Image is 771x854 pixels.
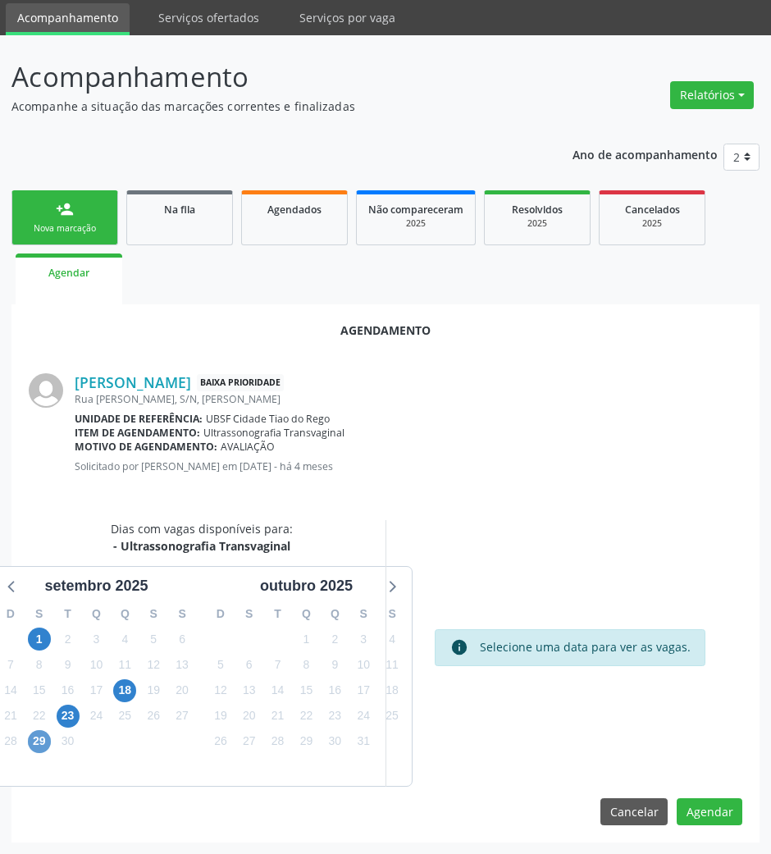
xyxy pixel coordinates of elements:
span: quarta-feira, 1 de outubro de 2025 [294,628,317,651]
div: - Ultrassonografia Transvaginal [111,537,293,555]
span: sexta-feira, 12 de setembro de 2025 [142,653,165,676]
span: Cancelados [625,203,680,217]
p: Acompanhamento [11,57,535,98]
div: Rua [PERSON_NAME], S/N, [PERSON_NAME] [75,392,742,406]
div: T [53,601,82,627]
div: setembro 2025 [38,575,154,597]
span: sábado, 6 de setembro de 2025 [171,628,194,651]
div: Agendamento [29,322,742,339]
b: Motivo de agendamento: [75,440,217,454]
p: Ano de acompanhamento [573,144,718,164]
div: D [207,601,235,627]
span: quarta-feira, 17 de setembro de 2025 [84,679,107,702]
span: quarta-feira, 24 de setembro de 2025 [84,705,107,728]
div: Dias com vagas disponíveis para: [111,520,293,555]
span: terça-feira, 16 de setembro de 2025 [57,679,80,702]
a: Serviços ofertados [147,3,271,32]
div: Q [111,601,139,627]
span: Não compareceram [368,203,463,217]
span: quinta-feira, 23 de outubro de 2025 [323,705,346,728]
span: domingo, 5 de outubro de 2025 [209,653,232,676]
div: S [139,601,168,627]
span: quarta-feira, 22 de outubro de 2025 [294,705,317,728]
div: Q [82,601,111,627]
a: [PERSON_NAME] [75,373,191,391]
span: quarta-feira, 15 de outubro de 2025 [294,679,317,702]
span: sábado, 25 de outubro de 2025 [381,705,404,728]
span: Ultrassonografia Transvaginal [203,426,344,440]
button: Relatórios [670,81,754,109]
span: quinta-feira, 30 de outubro de 2025 [323,730,346,753]
span: terça-feira, 21 de outubro de 2025 [267,705,290,728]
span: quinta-feira, 18 de setembro de 2025 [113,679,136,702]
span: domingo, 12 de outubro de 2025 [209,679,232,702]
div: S [378,601,407,627]
span: terça-feira, 2 de setembro de 2025 [57,628,80,651]
span: quinta-feira, 11 de setembro de 2025 [113,653,136,676]
span: segunda-feira, 13 de outubro de 2025 [238,679,261,702]
div: T [263,601,292,627]
span: quinta-feira, 4 de setembro de 2025 [113,628,136,651]
span: quinta-feira, 16 de outubro de 2025 [323,679,346,702]
span: sábado, 18 de outubro de 2025 [381,679,404,702]
button: Agendar [677,798,742,826]
div: S [349,601,378,627]
p: Solicitado por [PERSON_NAME] em [DATE] - há 4 meses [75,459,742,473]
a: Serviços por vaga [288,3,407,32]
span: segunda-feira, 15 de setembro de 2025 [28,679,51,702]
div: S [235,601,263,627]
p: Acompanhe a situação das marcações correntes e finalizadas [11,98,535,115]
span: segunda-feira, 20 de outubro de 2025 [238,705,261,728]
span: domingo, 26 de outubro de 2025 [209,730,232,753]
span: quinta-feira, 25 de setembro de 2025 [113,705,136,728]
img: img [29,373,63,408]
span: segunda-feira, 29 de setembro de 2025 [28,730,51,753]
span: sexta-feira, 10 de outubro de 2025 [352,653,375,676]
span: Baixa Prioridade [197,374,284,391]
span: quarta-feira, 3 de setembro de 2025 [84,628,107,651]
span: segunda-feira, 6 de outubro de 2025 [238,653,261,676]
span: terça-feira, 30 de setembro de 2025 [57,730,80,753]
div: 2025 [496,217,578,230]
span: sábado, 13 de setembro de 2025 [171,653,194,676]
b: Item de agendamento: [75,426,200,440]
span: segunda-feira, 1 de setembro de 2025 [28,628,51,651]
span: quarta-feira, 10 de setembro de 2025 [84,653,107,676]
div: outubro 2025 [253,575,359,597]
span: sexta-feira, 31 de outubro de 2025 [352,730,375,753]
div: Q [292,601,321,627]
span: terça-feira, 9 de setembro de 2025 [57,653,80,676]
span: Agendados [267,203,322,217]
span: quinta-feira, 9 de outubro de 2025 [323,653,346,676]
span: sábado, 4 de outubro de 2025 [381,628,404,651]
span: terça-feira, 14 de outubro de 2025 [267,679,290,702]
span: sexta-feira, 26 de setembro de 2025 [142,705,165,728]
span: quarta-feira, 29 de outubro de 2025 [294,730,317,753]
div: 2025 [368,217,463,230]
span: segunda-feira, 8 de setembro de 2025 [28,653,51,676]
button: Cancelar [600,798,668,826]
b: Unidade de referência: [75,412,203,426]
span: Resolvidos [512,203,563,217]
span: terça-feira, 28 de outubro de 2025 [267,730,290,753]
span: sexta-feira, 24 de outubro de 2025 [352,705,375,728]
span: sexta-feira, 19 de setembro de 2025 [142,679,165,702]
div: S [25,601,53,627]
a: Acompanhamento [6,3,130,35]
span: sexta-feira, 17 de outubro de 2025 [352,679,375,702]
span: sexta-feira, 3 de outubro de 2025 [352,628,375,651]
span: quarta-feira, 8 de outubro de 2025 [294,653,317,676]
span: terça-feira, 7 de outubro de 2025 [267,653,290,676]
span: UBSF Cidade Tiao do Rego [206,412,330,426]
span: quinta-feira, 2 de outubro de 2025 [323,628,346,651]
span: segunda-feira, 22 de setembro de 2025 [28,705,51,728]
span: sábado, 20 de setembro de 2025 [171,679,194,702]
span: AVALIAÇÃO [221,440,275,454]
span: domingo, 19 de outubro de 2025 [209,705,232,728]
div: Q [321,601,349,627]
span: Agendar [48,266,89,280]
span: sexta-feira, 5 de setembro de 2025 [142,628,165,651]
span: sábado, 27 de setembro de 2025 [171,705,194,728]
span: terça-feira, 23 de setembro de 2025 [57,705,80,728]
i: info [450,638,468,656]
